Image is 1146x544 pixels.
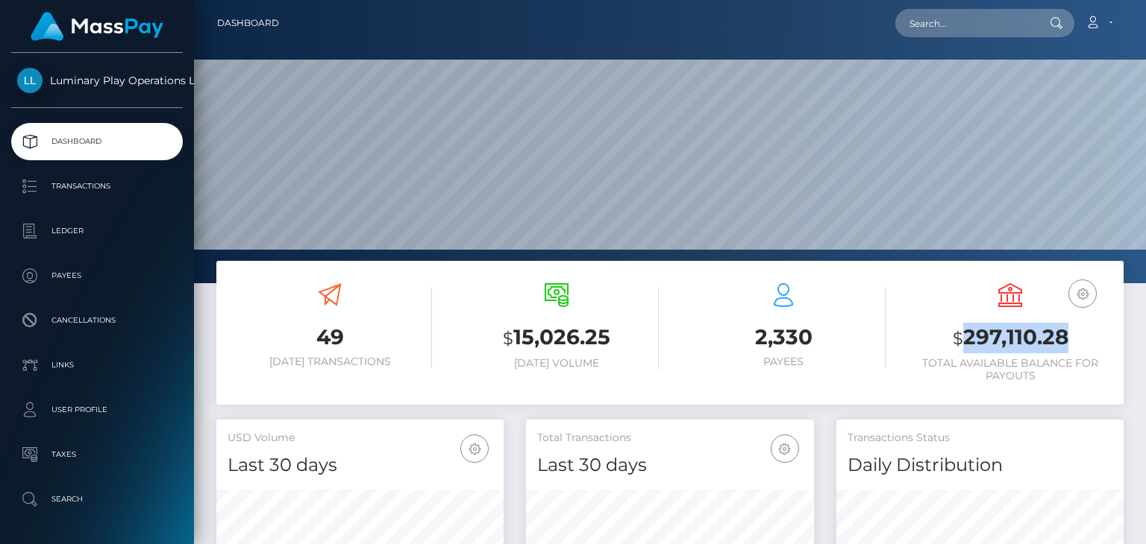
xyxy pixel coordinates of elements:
[17,309,177,332] p: Cancellations
[895,9,1036,37] input: Search...
[848,452,1112,478] h4: Daily Distribution
[503,328,513,349] small: $
[17,399,177,421] p: User Profile
[537,452,802,478] h4: Last 30 days
[454,323,659,353] h3: 15,026.25
[848,431,1112,446] h5: Transactions Status
[228,431,492,446] h5: USD Volume
[681,323,886,352] h3: 2,330
[11,481,183,518] a: Search
[11,123,183,160] a: Dashboard
[11,302,183,339] a: Cancellations
[217,7,279,39] a: Dashboard
[17,354,177,376] p: Links
[11,257,183,294] a: Payees
[11,347,183,384] a: Links
[17,175,177,197] p: Transactions
[17,220,177,242] p: Ledger
[17,488,177,510] p: Search
[17,443,177,466] p: Taxes
[537,431,802,446] h5: Total Transactions
[17,68,43,93] img: Luminary Play Operations Limited
[31,12,163,41] img: MassPay Logo
[228,323,432,352] h3: 49
[228,452,492,478] h4: Last 30 days
[908,323,1112,353] h3: 297,110.28
[681,355,886,368] h6: Payees
[11,436,183,473] a: Taxes
[17,130,177,153] p: Dashboard
[11,391,183,428] a: User Profile
[953,328,963,349] small: $
[454,357,659,370] h6: [DATE] Volume
[11,74,183,87] span: Luminary Play Operations Limited
[11,168,183,205] a: Transactions
[228,355,432,368] h6: [DATE] Transactions
[11,212,183,250] a: Ledger
[908,357,1112,382] h6: Total Available Balance for Payouts
[17,265,177,287] p: Payees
